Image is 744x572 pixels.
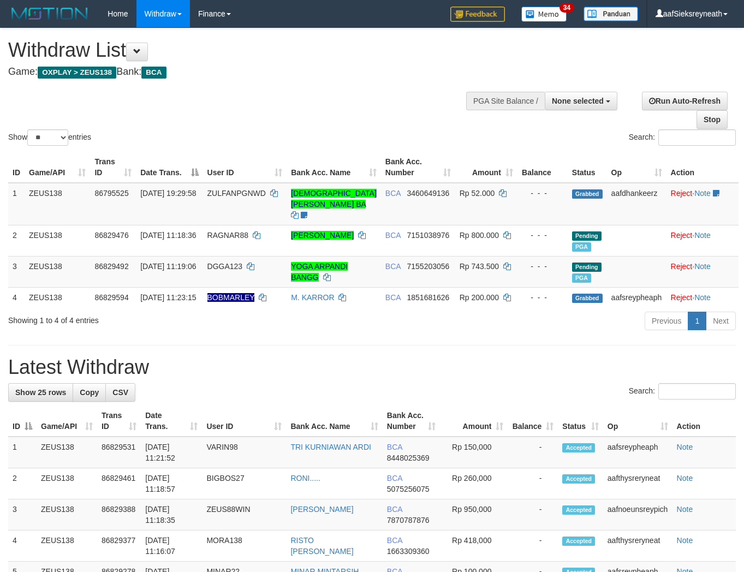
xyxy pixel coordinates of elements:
div: - - - [522,230,563,241]
th: Date Trans.: activate to sort column descending [136,152,203,183]
td: 86829461 [97,468,141,499]
div: - - - [522,188,563,199]
a: [DEMOGRAPHIC_DATA][PERSON_NAME] BA [291,189,377,208]
th: Bank Acc. Name: activate to sort column ascending [287,152,381,183]
label: Search: [629,383,736,400]
span: Marked by aafnoeunsreypich [572,273,591,283]
label: Show entries [8,129,91,146]
th: Trans ID: activate to sort column ascending [90,152,136,183]
th: Bank Acc. Number: activate to sort column ascending [383,406,441,437]
span: BCA [385,189,401,198]
span: Rp 743.500 [460,262,499,271]
td: aafnoeunsreypich [603,499,672,531]
span: Show 25 rows [15,388,66,397]
span: BCA [385,262,401,271]
span: OXPLAY > ZEUS138 [38,67,116,79]
a: Note [677,474,693,482]
td: 86829531 [97,437,141,468]
td: · [666,225,739,256]
div: - - - [522,261,563,272]
td: 2 [8,468,37,499]
td: - [508,531,558,562]
td: ZEUS138 [37,499,97,531]
select: Showentries [27,129,68,146]
td: ZEUS138 [25,287,90,307]
span: BCA [387,536,402,545]
span: Nama rekening ada tanda titik/strip, harap diedit [207,293,255,302]
span: BCA [141,67,166,79]
th: Amount: activate to sort column ascending [440,406,508,437]
span: Copy 7870787876 to clipboard [387,516,430,525]
td: MORA138 [202,531,286,562]
td: [DATE] 11:18:57 [141,468,202,499]
span: Accepted [562,537,595,546]
a: Note [677,443,693,451]
div: PGA Site Balance / [466,92,545,110]
span: Copy 1851681626 to clipboard [407,293,450,302]
a: CSV [105,383,135,402]
a: TRI KURNIAWAN ARDI [290,443,371,451]
span: None selected [552,97,604,105]
td: ZEUS88WIN [202,499,286,531]
a: 1 [688,312,706,330]
img: panduan.png [584,7,638,21]
th: ID: activate to sort column descending [8,406,37,437]
span: Pending [572,263,602,272]
td: · [666,256,739,287]
label: Search: [629,129,736,146]
a: Run Auto-Refresh [642,92,728,110]
span: RAGNAR88 [207,231,248,240]
th: Balance: activate to sort column ascending [508,406,558,437]
span: 86829594 [94,293,128,302]
div: - - - [522,292,563,303]
span: 86829492 [94,262,128,271]
span: Copy [80,388,99,397]
div: Showing 1 to 4 of 4 entries [8,311,302,326]
td: aafthysreryneat [603,531,672,562]
span: Grabbed [572,189,603,199]
td: 2 [8,225,25,256]
th: Date Trans.: activate to sort column ascending [141,406,202,437]
a: Reject [671,189,693,198]
td: Rp 418,000 [440,531,508,562]
td: 3 [8,256,25,287]
button: None selected [545,92,617,110]
h1: Latest Withdraw [8,356,736,378]
span: Rp 200.000 [460,293,499,302]
th: User ID: activate to sort column ascending [202,406,286,437]
a: Note [677,505,693,514]
th: Op: activate to sort column ascending [607,152,666,183]
td: VARIN98 [202,437,286,468]
th: Bank Acc. Number: activate to sort column ascending [381,152,455,183]
td: [DATE] 11:21:52 [141,437,202,468]
td: ZEUS138 [37,437,97,468]
td: 4 [8,287,25,307]
th: User ID: activate to sort column ascending [203,152,287,183]
td: 3 [8,499,37,531]
a: M. KARROR [291,293,334,302]
th: Action [666,152,739,183]
span: Copy 1663309360 to clipboard [387,547,430,556]
input: Search: [658,383,736,400]
a: RISTO [PERSON_NAME] [290,536,353,556]
a: Previous [645,312,688,330]
td: 4 [8,531,37,562]
th: Game/API: activate to sort column ascending [25,152,90,183]
td: Rp 260,000 [440,468,508,499]
a: [PERSON_NAME] [291,231,354,240]
span: Copy 7151038976 to clipboard [407,231,450,240]
span: BCA [387,474,402,482]
td: ZEUS138 [37,531,97,562]
span: Grabbed [572,294,603,303]
a: Note [694,293,711,302]
td: · [666,287,739,307]
span: 34 [560,3,574,13]
td: aafthysreryneat [603,468,672,499]
td: 86829377 [97,531,141,562]
td: aafsreypheaph [607,287,666,307]
a: Show 25 rows [8,383,73,402]
a: Note [694,262,711,271]
td: aafsreypheaph [603,437,672,468]
input: Search: [658,129,736,146]
span: BCA [387,505,402,514]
